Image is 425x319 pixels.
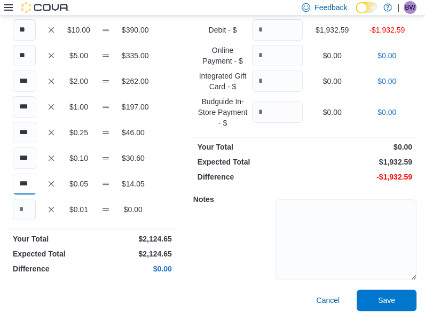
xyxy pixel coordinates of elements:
[122,102,145,112] p: $197.00
[67,153,90,164] p: $0.10
[122,178,145,189] p: $14.05
[122,204,145,215] p: $0.00
[397,1,399,14] p: |
[307,157,412,167] p: $1,932.59
[312,290,344,311] button: Cancel
[356,2,378,13] input: Dark Mode
[122,25,145,35] p: $390.00
[67,50,90,61] p: $5.00
[356,13,356,14] span: Dark Mode
[13,263,90,274] p: Difference
[13,173,36,194] input: Quantity
[361,76,412,87] p: $0.00
[361,25,412,35] p: -$1,932.59
[252,19,303,41] input: Quantity
[307,25,358,35] p: $1,932.59
[314,2,347,13] span: Feedback
[378,295,395,306] span: Save
[67,204,90,215] p: $0.01
[307,107,358,118] p: $0.00
[13,122,36,143] input: Quantity
[122,127,145,138] p: $46.00
[198,25,248,35] p: Debit - $
[404,1,416,14] div: Blaze Willett
[361,50,412,61] p: $0.00
[67,25,90,35] p: $10.00
[13,147,36,169] input: Quantity
[198,71,248,92] p: Integrated Gift Card - $
[95,234,172,244] p: $2,124.65
[198,45,248,66] p: Online Payment - $
[67,178,90,189] p: $0.05
[193,189,273,210] h5: Notes
[13,71,36,92] input: Quantity
[67,76,90,87] p: $2.00
[122,76,145,87] p: $262.00
[198,142,303,152] p: Your Total
[361,107,412,118] p: $0.00
[307,76,358,87] p: $0.00
[13,19,36,41] input: Quantity
[13,248,90,259] p: Expected Total
[95,263,172,274] p: $0.00
[307,172,412,182] p: -$1,932.59
[252,45,303,66] input: Quantity
[122,50,145,61] p: $335.00
[307,142,412,152] p: $0.00
[95,248,172,259] p: $2,124.65
[21,2,69,13] img: Cova
[13,96,36,118] input: Quantity
[252,102,303,123] input: Quantity
[316,295,340,306] span: Cancel
[67,127,90,138] p: $0.25
[198,172,303,182] p: Difference
[13,45,36,66] input: Quantity
[357,290,416,311] button: Save
[307,50,358,61] p: $0.00
[198,157,303,167] p: Expected Total
[198,96,248,128] p: Budguide In-Store Payment - $
[122,153,145,164] p: $30.60
[252,71,303,92] input: Quantity
[405,1,415,14] span: BW
[13,199,36,220] input: Quantity
[13,234,90,244] p: Your Total
[67,102,90,112] p: $1.00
